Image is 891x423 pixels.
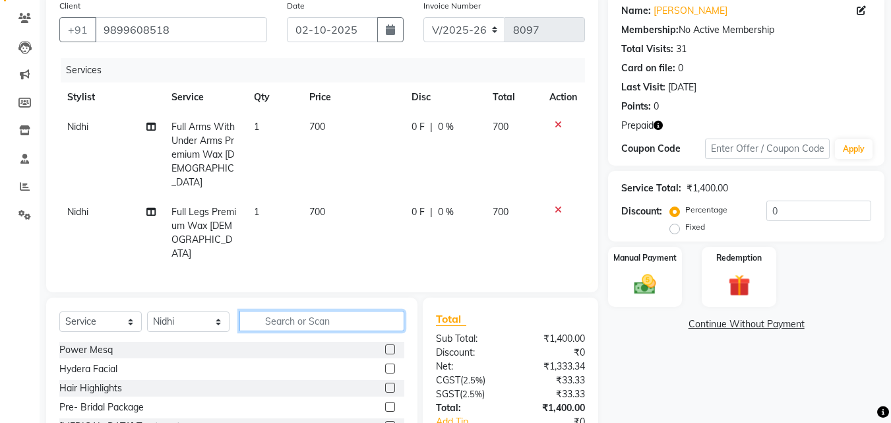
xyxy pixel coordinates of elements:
span: 700 [493,121,508,133]
span: 0 % [438,120,454,134]
div: Total Visits: [621,42,673,56]
div: ( ) [426,374,510,387]
div: Coupon Code [621,142,704,156]
div: ( ) [426,387,510,401]
div: Hydera Facial [59,362,117,376]
div: Card on file: [621,61,675,75]
div: ₹1,400.00 [510,332,595,346]
label: Manual Payment [613,252,677,264]
div: [DATE] [668,81,696,94]
div: Last Visit: [621,81,665,94]
span: 1 [254,206,259,218]
button: +91 [59,17,96,42]
div: No Active Membership [621,23,871,37]
span: 700 [309,121,325,133]
div: Sub Total: [426,332,510,346]
th: Total [485,82,542,112]
span: Nidhi [67,121,88,133]
th: Service [164,82,247,112]
span: 700 [309,206,325,218]
label: Fixed [685,221,705,233]
div: Membership: [621,23,679,37]
span: 0 F [412,120,425,134]
span: SGST [436,388,460,400]
span: | [430,205,433,219]
span: 0 % [438,205,454,219]
input: Enter Offer / Coupon Code [705,139,830,159]
span: Full Arms With Under Arms Premium Wax [DEMOGRAPHIC_DATA] [171,121,235,188]
th: Disc [404,82,485,112]
div: 31 [676,42,687,56]
div: 0 [678,61,683,75]
input: Search or Scan [239,311,404,331]
div: Power Mesq [59,343,113,357]
div: Discount: [426,346,510,360]
span: 2.5% [463,375,483,385]
div: Discount: [621,205,662,218]
div: Services [61,58,595,82]
span: 700 [493,206,508,218]
div: Points: [621,100,651,114]
button: Apply [835,139,873,159]
span: | [430,120,433,134]
span: Total [436,312,466,326]
span: 0 F [412,205,425,219]
img: _gift.svg [722,272,757,299]
span: Prepaid [621,119,654,133]
input: Search by Name/Mobile/Email/Code [95,17,267,42]
div: ₹0 [510,346,595,360]
th: Qty [246,82,301,112]
th: Action [541,82,585,112]
div: ₹1,333.34 [510,360,595,374]
div: Hair Highlights [59,381,122,395]
div: Pre- Bridal Package [59,401,144,414]
a: Continue Without Payment [611,317,882,331]
label: Redemption [716,252,762,264]
th: Price [301,82,404,112]
div: ₹33.33 [510,387,595,401]
div: ₹1,400.00 [687,181,728,195]
div: 0 [654,100,659,114]
div: Service Total: [621,181,681,195]
span: Nidhi [67,206,88,218]
div: Total: [426,401,510,415]
div: Net: [426,360,510,374]
span: 2.5% [462,389,482,399]
div: ₹1,400.00 [510,401,595,415]
span: CGST [436,374,460,386]
th: Stylist [59,82,164,112]
a: [PERSON_NAME] [654,4,727,18]
img: _cash.svg [627,272,663,297]
span: 1 [254,121,259,133]
div: Name: [621,4,651,18]
span: Full Legs Premium Wax [DEMOGRAPHIC_DATA] [171,206,236,259]
label: Percentage [685,204,727,216]
div: ₹33.33 [510,374,595,387]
